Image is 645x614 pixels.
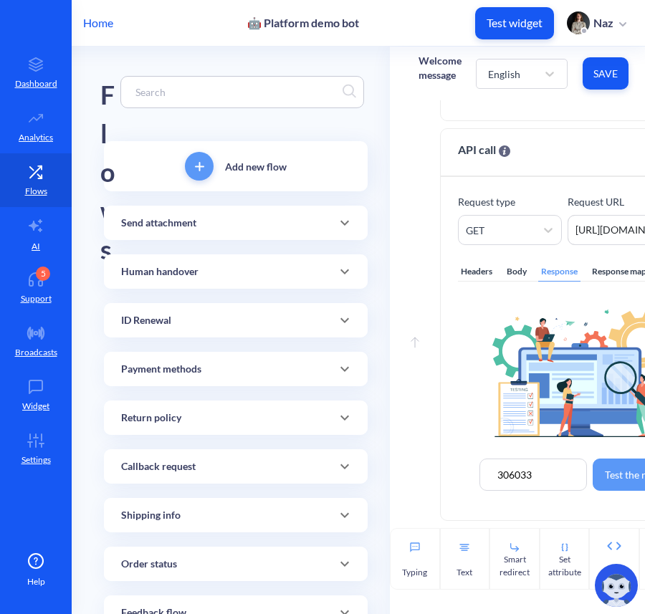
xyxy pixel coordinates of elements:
[36,267,50,281] div: 5
[22,400,49,413] p: Widget
[458,262,495,282] div: Headers
[247,16,359,30] p: 🤖 Platform demo bot
[419,54,476,82] p: Welcome message
[121,508,181,523] p: Shipping info
[100,75,120,116] div: Flows
[475,7,554,39] button: Test widget
[104,449,368,484] div: Callback request
[104,547,368,581] div: Order status
[595,564,638,607] img: copilot-icon.svg
[15,77,57,90] p: Dashboard
[583,57,629,90] button: Save
[457,566,472,579] div: Text
[594,67,617,81] span: Save
[121,557,177,572] p: Order status
[104,352,368,386] div: Payment methods
[104,400,368,435] div: Return policy
[19,131,53,144] p: Analytics
[121,362,201,377] p: Payment methods
[21,454,51,466] p: Settings
[104,206,368,240] div: Send attachment
[185,152,214,181] button: add
[121,264,199,279] p: Human handover
[104,498,368,532] div: Shipping info
[121,411,181,426] p: Return policy
[83,14,113,32] p: Home
[479,459,587,491] input: User ID
[25,185,47,198] p: Flows
[21,292,52,305] p: Support
[458,194,562,209] p: Request type
[504,262,530,282] div: Body
[121,216,196,231] p: Send attachment
[458,141,510,158] span: API call
[15,346,57,359] p: Broadcasts
[466,223,484,238] div: GET
[402,566,427,579] div: Typing
[104,303,368,337] div: ID Renewal
[494,553,535,579] div: Smart redirect
[545,553,585,579] div: Set attribute
[225,159,287,174] p: Add new flow
[567,11,590,34] img: user photo
[487,16,543,30] p: Test widget
[104,254,368,289] div: Human handover
[128,84,343,100] input: Search
[593,15,613,31] p: Naz
[121,459,196,474] p: Callback request
[488,66,520,81] div: English
[538,262,580,282] div: Response
[32,240,40,253] p: AI
[121,313,171,328] p: ID Renewal
[560,10,634,36] button: user photoNaz
[27,575,45,588] span: Help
